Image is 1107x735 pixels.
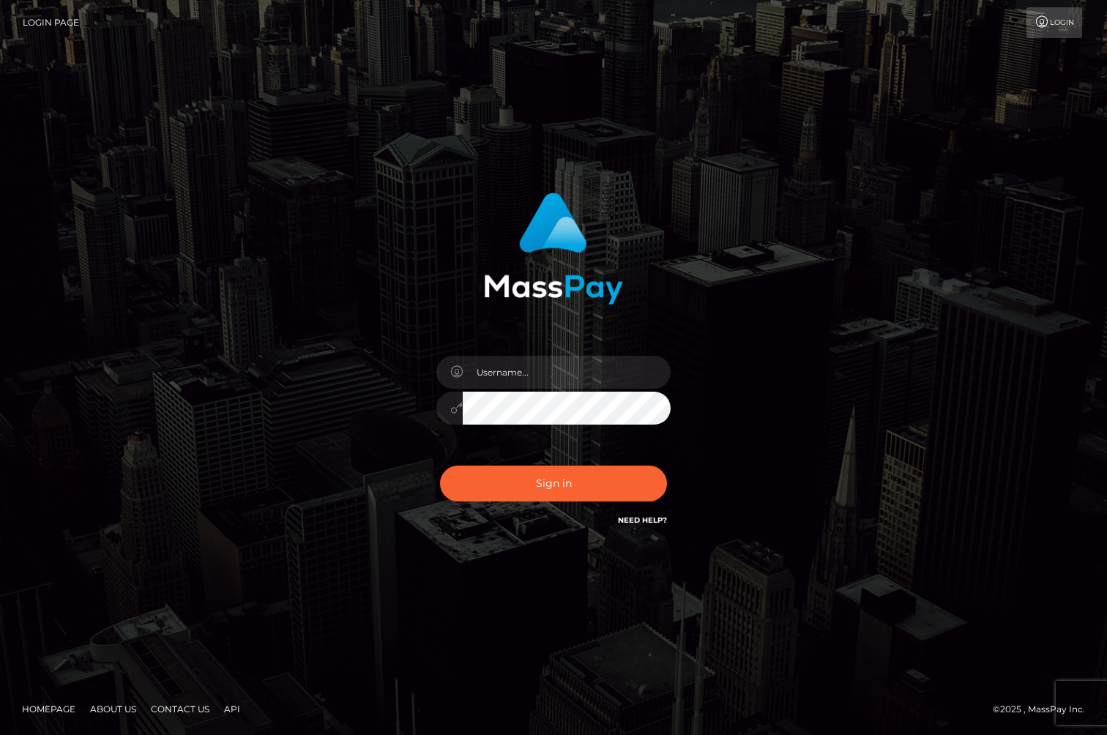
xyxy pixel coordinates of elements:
[993,701,1096,717] div: © 2025 , MassPay Inc.
[16,698,81,720] a: Homepage
[484,193,623,305] img: MassPay Login
[23,7,79,38] a: Login Page
[618,515,667,525] a: Need Help?
[145,698,215,720] a: Contact Us
[440,466,667,501] button: Sign in
[84,698,142,720] a: About Us
[218,698,246,720] a: API
[1026,7,1082,38] a: Login
[463,356,671,389] input: Username...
